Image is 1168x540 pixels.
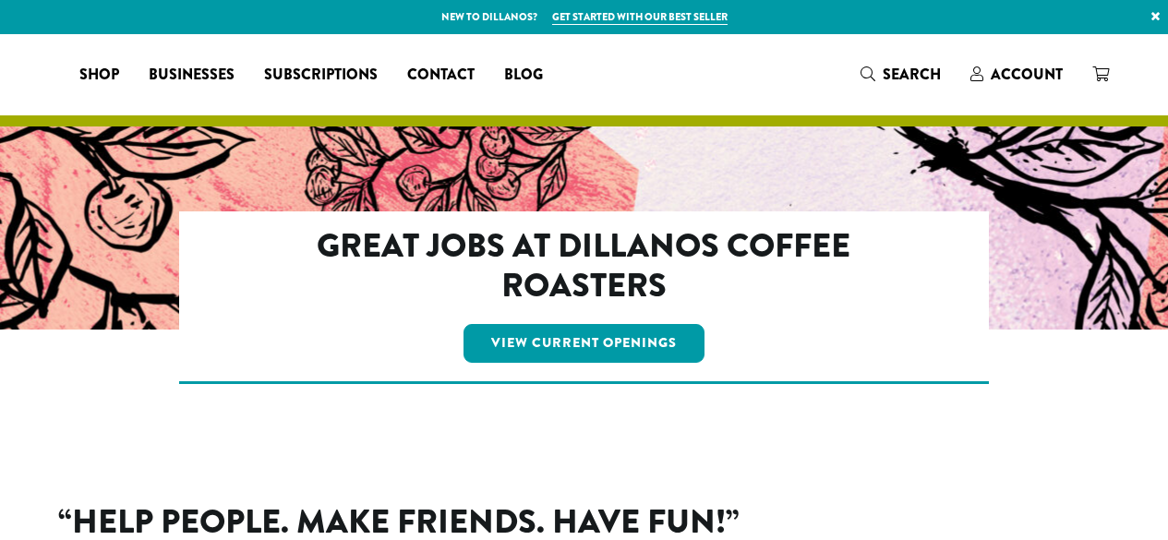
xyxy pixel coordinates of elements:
span: Account [991,64,1063,85]
a: Shop [65,60,134,90]
span: Shop [79,64,119,87]
h2: Great Jobs at Dillanos Coffee Roasters [259,226,909,306]
span: Subscriptions [264,64,378,87]
a: Search [846,59,956,90]
a: View Current Openings [464,324,704,363]
span: Contact [407,64,475,87]
span: Businesses [149,64,235,87]
span: Blog [504,64,543,87]
span: Search [883,64,941,85]
a: Get started with our best seller [552,9,728,25]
